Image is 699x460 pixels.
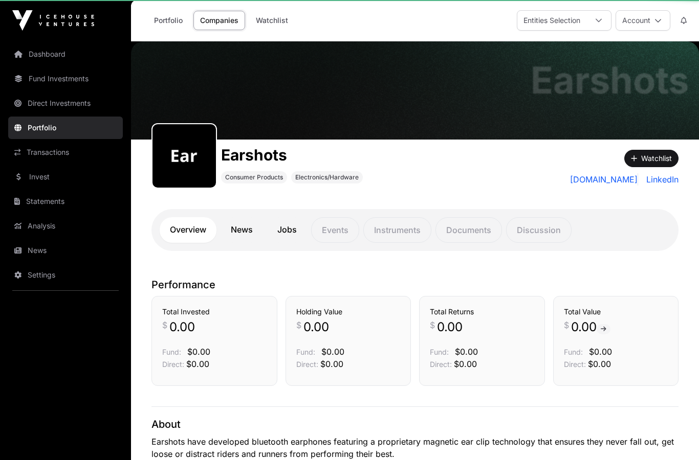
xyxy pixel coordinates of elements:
span: $0.00 [187,347,210,357]
a: News [8,239,123,262]
span: 0.00 [571,319,610,335]
a: Portfolio [147,11,189,30]
h3: Holding Value [296,307,401,317]
span: 0.00 [169,319,195,335]
div: Entities Selection [517,11,586,30]
a: Analysis [8,215,123,237]
span: Fund: [296,348,315,356]
span: 0.00 [437,319,463,335]
a: [DOMAIN_NAME] [570,173,638,186]
a: Watchlist [249,11,295,30]
span: $0.00 [589,347,612,357]
span: $0.00 [454,359,477,369]
img: earshots285.png [157,128,212,183]
p: Documents [435,217,502,243]
a: Portfolio [8,117,123,139]
span: Direct: [430,360,452,369]
a: Fund Investments [8,67,123,90]
button: Watchlist [624,150,679,167]
span: $0.00 [186,359,209,369]
span: Fund: [162,348,181,356]
a: Jobs [267,217,307,243]
span: $0.00 [455,347,478,357]
h3: Total Invested [162,307,267,317]
a: Settings [8,264,123,286]
a: Direct Investments [8,92,123,114]
h1: Earshots [221,146,363,164]
button: Account [616,10,670,31]
span: 0.00 [303,319,329,335]
span: $0.00 [320,359,343,369]
a: Transactions [8,141,123,164]
a: Overview [160,217,216,243]
p: Performance [151,278,679,292]
p: Earshots have developed bluetooth earphones featuring a proprietary magnetic ear clip technology ... [151,435,679,460]
p: Instruments [363,217,431,243]
a: LinkedIn [642,173,679,186]
h1: Earshots [531,62,689,99]
p: Events [311,217,359,243]
nav: Tabs [160,217,670,243]
span: Direct: [162,360,184,369]
span: Electronics/Hardware [295,173,359,181]
h3: Total Returns [430,307,534,317]
span: $0.00 [321,347,344,357]
img: Icehouse Ventures Logo [12,10,94,31]
span: Direct: [296,360,318,369]
span: Fund: [564,348,583,356]
span: $0.00 [588,359,611,369]
span: $ [430,319,435,331]
span: $ [296,319,301,331]
a: Statements [8,190,123,213]
a: Dashboard [8,43,123,65]
iframe: Chat Widget [648,411,699,460]
a: Invest [8,166,123,188]
span: $ [162,319,167,331]
span: Consumer Products [225,173,283,181]
h3: Total Value [564,307,668,317]
span: Fund: [430,348,449,356]
a: News [221,217,263,243]
span: $ [564,319,569,331]
img: Earshots [131,41,699,140]
p: About [151,417,679,431]
p: Discussion [506,217,572,243]
a: Companies [193,11,245,30]
span: Direct: [564,360,586,369]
